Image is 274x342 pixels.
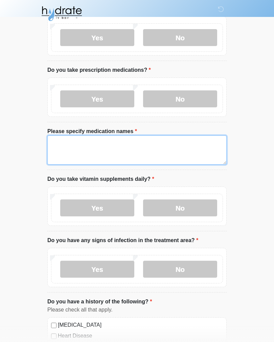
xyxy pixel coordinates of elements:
img: Hydrate IV Bar - Fort Collins Logo [41,5,83,22]
label: No [143,261,217,278]
input: [MEDICAL_DATA] [51,323,56,328]
label: Do you take vitamin supplements daily? [47,175,154,183]
label: No [143,199,217,216]
label: Do you have a history of the following? [47,298,152,306]
div: Please check all that apply. [47,306,227,314]
label: No [143,29,217,46]
label: Do you take prescription medications? [47,66,151,74]
label: Yes [60,261,134,278]
label: No [143,90,217,107]
label: Yes [60,29,134,46]
label: Heart Disease [58,332,223,340]
label: [MEDICAL_DATA] [58,321,223,329]
label: Please specify medication names [47,127,137,135]
label: Yes [60,90,134,107]
input: Heart Disease [51,334,56,339]
label: Do you have any signs of infection in the treatment area? [47,236,198,244]
label: Yes [60,199,134,216]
